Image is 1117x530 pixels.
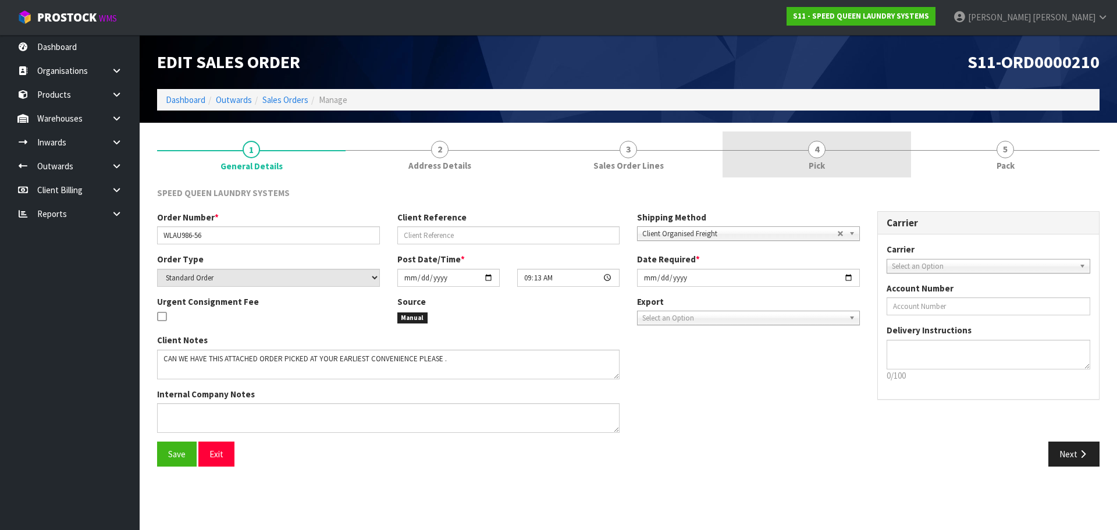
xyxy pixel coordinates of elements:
button: Exit [198,442,234,467]
label: Urgent Consignment Fee [157,296,259,308]
span: Select an Option [642,311,844,325]
label: Order Type [157,253,204,265]
label: Client Reference [397,211,467,223]
span: ProStock [37,10,97,25]
label: Carrier [887,243,915,255]
span: 1 [243,141,260,158]
h3: Carrier [887,218,1091,229]
span: General Details [220,160,283,172]
span: 5 [997,141,1014,158]
p: 0/100 [887,369,1091,382]
span: Client Organised Freight [642,227,837,241]
button: Next [1048,442,1100,467]
span: 3 [620,141,637,158]
span: Select an Option [892,259,1075,273]
span: Sales Order Lines [593,159,664,172]
span: Edit Sales Order [157,51,300,73]
a: S11 - SPEED QUEEN LAUNDRY SYSTEMS [787,7,935,26]
label: Account Number [887,282,954,294]
label: Date Required [637,253,700,265]
span: 2 [431,141,449,158]
input: Order Number [157,226,380,244]
button: Save [157,442,197,467]
small: WMS [99,13,117,24]
label: Post Date/Time [397,253,465,265]
label: Export [637,296,664,308]
span: Manual [397,312,428,324]
input: Client Reference [397,226,620,244]
span: SPEED QUEEN LAUNDRY SYSTEMS [157,187,290,198]
a: Dashboard [166,94,205,105]
span: Pick [809,159,825,172]
strong: S11 - SPEED QUEEN LAUNDRY SYSTEMS [793,11,929,21]
label: Order Number [157,211,219,223]
label: Internal Company Notes [157,388,255,400]
label: Delivery Instructions [887,324,972,336]
span: S11-ORD0000210 [967,51,1100,73]
label: Shipping Method [637,211,706,223]
span: [PERSON_NAME] [1033,12,1095,23]
label: Source [397,296,426,308]
img: cube-alt.png [17,10,32,24]
span: Pack [997,159,1015,172]
span: Manage [319,94,347,105]
span: 4 [808,141,826,158]
span: [PERSON_NAME] [968,12,1031,23]
a: Sales Orders [262,94,308,105]
span: Address Details [408,159,471,172]
span: General Details [157,178,1100,475]
span: Save [168,449,186,460]
label: Client Notes [157,334,208,346]
input: Account Number [887,297,1091,315]
a: Outwards [216,94,252,105]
